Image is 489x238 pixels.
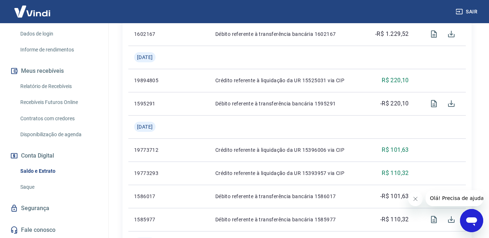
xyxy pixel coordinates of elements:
a: Fale conosco [9,222,100,238]
span: Visualizar [425,211,443,228]
p: 19773712 [134,146,172,154]
p: Débito referente à transferência bancária 1586017 [215,193,359,200]
a: Dados de login [17,26,100,41]
p: 1585977 [134,216,172,223]
span: Visualizar [425,95,443,112]
a: Saque [17,180,100,195]
a: Relatório de Recebíveis [17,79,100,94]
span: Download [443,95,460,112]
p: 1595291 [134,100,172,107]
p: Crédito referente à liquidação da UR 15393957 via CIP [215,170,359,177]
p: 19894805 [134,77,172,84]
p: Débito referente à transferência bancária 1602167 [215,30,359,38]
iframe: Fechar mensagem [408,192,423,206]
a: Recebíveis Futuros Online [17,95,100,110]
span: Download [443,211,460,228]
p: 1586017 [134,193,172,200]
a: Disponibilização de agenda [17,127,100,142]
p: Débito referente à transferência bancária 1595291 [215,100,359,107]
p: Crédito referente à liquidação da UR 15525031 via CIP [215,77,359,84]
p: -R$ 110,32 [380,215,409,224]
p: R$ 110,32 [382,169,409,178]
p: -R$ 101,63 [380,192,409,201]
span: Olá! Precisa de ajuda? [4,5,61,11]
span: Download [443,188,460,205]
span: Visualizar [425,188,443,205]
a: Contratos com credores [17,111,100,126]
p: -R$ 1.229,52 [375,30,409,38]
p: Crédito referente à liquidação da UR 15396006 via CIP [215,146,359,154]
p: 19773293 [134,170,172,177]
span: [DATE] [137,54,153,61]
p: Débito referente à transferência bancária 1585977 [215,216,359,223]
span: Visualizar [425,25,443,43]
p: -R$ 220,10 [380,99,409,108]
p: 1602167 [134,30,172,38]
p: R$ 220,10 [382,76,409,85]
iframe: Mensagem da empresa [426,190,483,206]
p: R$ 101,63 [382,146,409,154]
button: Sair [454,5,480,18]
span: [DATE] [137,123,153,130]
button: Conta Digital [9,148,100,164]
span: Download [443,25,460,43]
a: Saldo e Extrato [17,164,100,179]
iframe: Botão para abrir a janela de mensagens [460,209,483,232]
img: Vindi [9,0,56,22]
button: Meus recebíveis [9,63,100,79]
a: Segurança [9,200,100,216]
a: Informe de rendimentos [17,42,100,57]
